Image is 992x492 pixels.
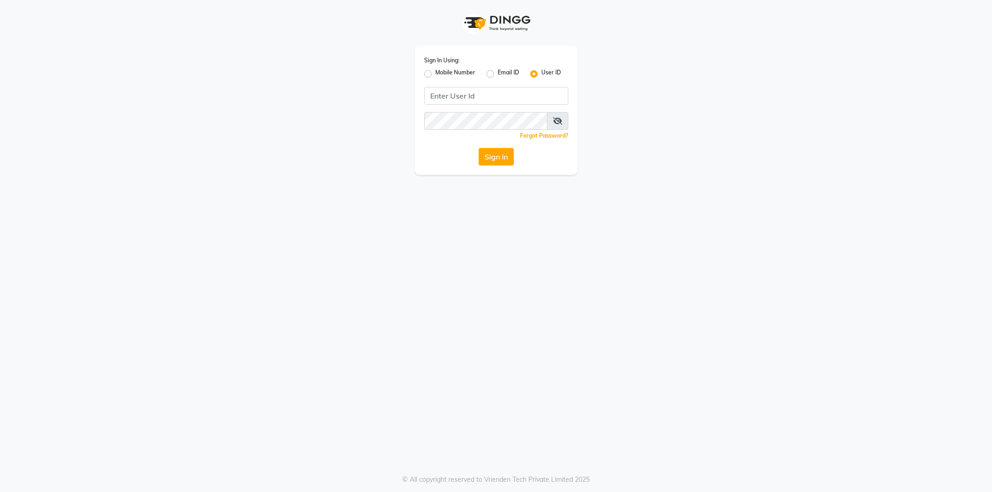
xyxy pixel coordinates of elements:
label: Sign In Using: [424,56,459,65]
label: Email ID [498,68,519,80]
input: Username [424,112,547,130]
label: Mobile Number [435,68,475,80]
a: Forgot Password? [520,132,568,139]
img: logo1.svg [459,9,533,37]
button: Sign In [479,148,514,166]
label: User ID [541,68,561,80]
input: Username [424,87,568,105]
